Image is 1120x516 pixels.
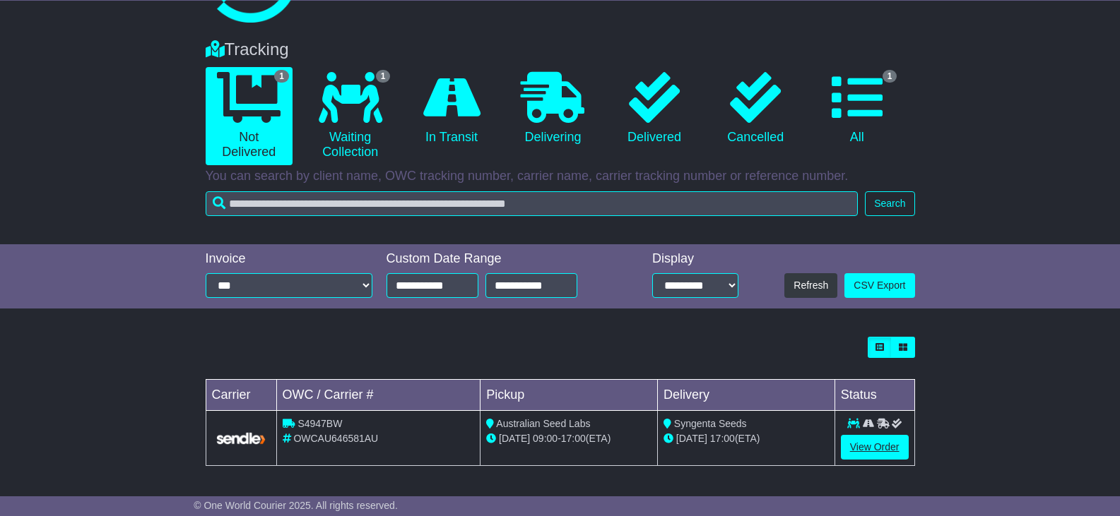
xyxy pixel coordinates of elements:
[206,251,372,267] div: Invoice
[674,418,747,429] span: Syngenta Seeds
[376,70,391,83] span: 1
[611,67,697,150] a: Delivered
[496,418,590,429] span: Australian Seed Labs
[276,380,481,411] td: OWC / Carrier #
[481,380,658,411] td: Pickup
[206,169,915,184] p: You can search by client name, OWC tracking number, carrier name, carrier tracking number or refe...
[509,67,596,150] a: Delivering
[486,431,652,446] div: - (ETA)
[676,433,707,444] span: [DATE]
[206,380,276,411] td: Carrier
[835,380,914,411] td: Status
[533,433,558,444] span: 09:00
[297,418,342,429] span: S4947BW
[307,67,394,165] a: 1 Waiting Collection
[657,380,835,411] td: Delivery
[194,500,398,511] span: © One World Courier 2025. All rights reserved.
[561,433,586,444] span: 17:00
[206,67,293,165] a: 1 Not Delivered
[387,251,613,267] div: Custom Date Range
[199,40,922,60] div: Tracking
[408,67,495,150] a: In Transit
[215,431,268,446] img: GetCarrierServiceLogo
[784,273,837,298] button: Refresh
[293,433,378,444] span: OWCAU646581AU
[883,70,897,83] span: 1
[652,251,738,267] div: Display
[865,191,914,216] button: Search
[499,433,530,444] span: [DATE]
[844,273,914,298] a: CSV Export
[841,435,909,460] a: View Order
[813,67,900,150] a: 1 All
[710,433,735,444] span: 17:00
[664,431,829,446] div: (ETA)
[274,70,289,83] span: 1
[712,67,799,150] a: Cancelled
